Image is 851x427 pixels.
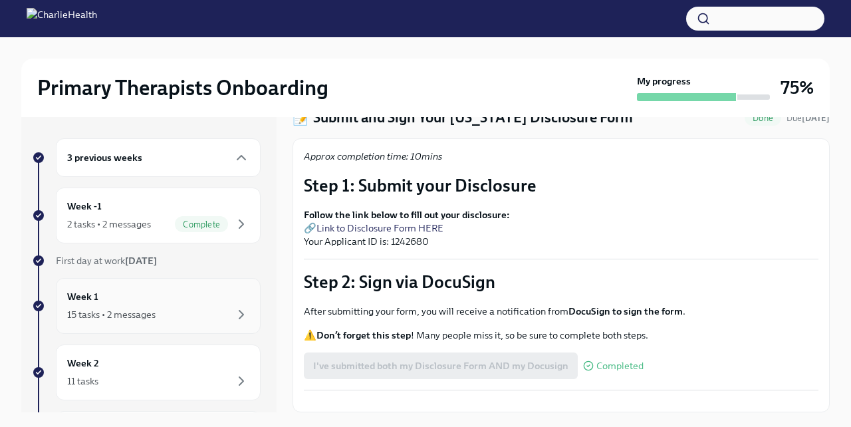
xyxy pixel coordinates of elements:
a: Week 211 tasks [32,345,261,400]
a: Link to Disclosure Form HERE [316,222,443,234]
h6: Week 2 [67,356,99,370]
a: Week 115 tasks • 2 messages [32,278,261,334]
h4: 📝 Submit and Sign Your [US_STATE] Disclosure Form [293,108,633,128]
p: After submitting your form, you will receive a notification from . [304,305,818,318]
a: First day at work[DATE] [32,254,261,267]
img: CharlieHealth [27,8,97,29]
h3: 75% [781,76,814,100]
div: 2 tasks • 2 messages [67,217,151,231]
strong: Follow the link below to fill out your disclosure: [304,209,510,221]
strong: DocuSign to sign the form [568,305,683,317]
h2: Primary Therapists Onboarding [37,74,328,101]
strong: My progress [637,74,691,88]
a: Week -12 tasks • 2 messagesComplete [32,188,261,243]
p: 🔗 Your Applicant ID is: 1242680 [304,208,818,248]
h6: Week 1 [67,289,98,304]
div: 15 tasks • 2 messages [67,308,156,321]
div: 11 tasks [67,374,98,388]
div: 3 previous weeks [56,138,261,177]
span: Complete [175,219,228,229]
span: Due [787,113,830,123]
p: Step 1: Submit your Disclosure [304,174,818,198]
span: Done [745,113,781,123]
strong: Don’t forget this step [316,329,411,341]
h6: 3 previous weeks [67,150,142,165]
p: ⚠️ ! Many people miss it, so be sure to complete both steps. [304,329,818,342]
h6: Week -1 [67,199,102,213]
em: Approx completion time: 10mins [304,150,442,162]
strong: [DATE] [125,255,157,267]
p: Step 2: Sign via DocuSign [304,270,818,294]
span: August 8th, 2025 07:00 [787,112,830,124]
span: First day at work [56,255,157,267]
span: Completed [596,361,644,371]
strong: [DATE] [802,113,830,123]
